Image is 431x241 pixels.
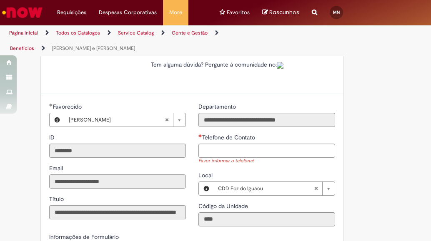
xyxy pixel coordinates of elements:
[198,113,335,127] input: Departamento
[6,25,245,56] ul: Trilhas de página
[49,164,65,172] label: Somente leitura - Email
[49,174,186,189] input: Email
[160,113,173,127] abbr: Limpar campo Favorecido
[214,182,335,195] a: CDD Foz do IguacuLimpar campo Local
[202,134,257,141] span: Telefone de Contato
[227,8,250,17] span: Favoritos
[151,60,329,69] p: Tem alguma dúvida? Pergunte à comunidade no:
[198,134,202,137] span: Necessários
[277,61,283,68] a: Colabora
[198,144,335,158] input: Telefone de Contato
[333,10,340,15] span: MN
[49,233,119,241] label: Informações de Formulário
[49,195,65,203] label: Somente leitura - Título
[198,212,335,226] input: Código da Unidade
[310,182,322,195] abbr: Limpar campo Local
[198,102,238,111] label: Somente leitura - Departamento
[65,113,185,127] a: [PERSON_NAME]Limpar campo Favorecido
[49,134,56,141] span: Somente leitura - ID
[49,133,56,142] label: Somente leitura - ID
[49,144,186,158] input: ID
[277,62,283,69] img: sys_attachment.do
[198,202,250,210] label: Somente leitura - Código da Unidade
[49,205,186,219] input: Título
[172,30,208,36] a: Gente e Gestão
[262,8,299,16] a: No momento, sua lista de rascunhos tem 0 Itens
[9,30,38,36] a: Página inicial
[49,103,53,107] span: Obrigatório Preenchido
[99,8,157,17] span: Despesas Corporativas
[269,8,299,16] span: Rascunhos
[198,103,238,110] span: Somente leitura - Departamento
[1,4,44,21] img: ServiceNow
[198,171,214,179] span: Local
[57,8,86,17] span: Requisições
[69,113,165,127] span: [PERSON_NAME]
[199,182,214,195] button: Local, Visualizar este registro CDD Foz do Iguacu
[198,158,335,165] div: Favor informar o telefone!
[52,45,135,52] a: [PERSON_NAME] e [PERSON_NAME]
[53,103,83,110] span: Necessários - Favorecido
[118,30,154,36] a: Service Catalog
[50,113,65,127] button: Favorecido, Visualizar este registro Marcia Adriana Fernandes Nunes
[56,30,100,36] a: Todos os Catálogos
[10,45,34,52] a: Benefícios
[218,182,314,195] span: CDD Foz do Iguacu
[169,8,182,17] span: More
